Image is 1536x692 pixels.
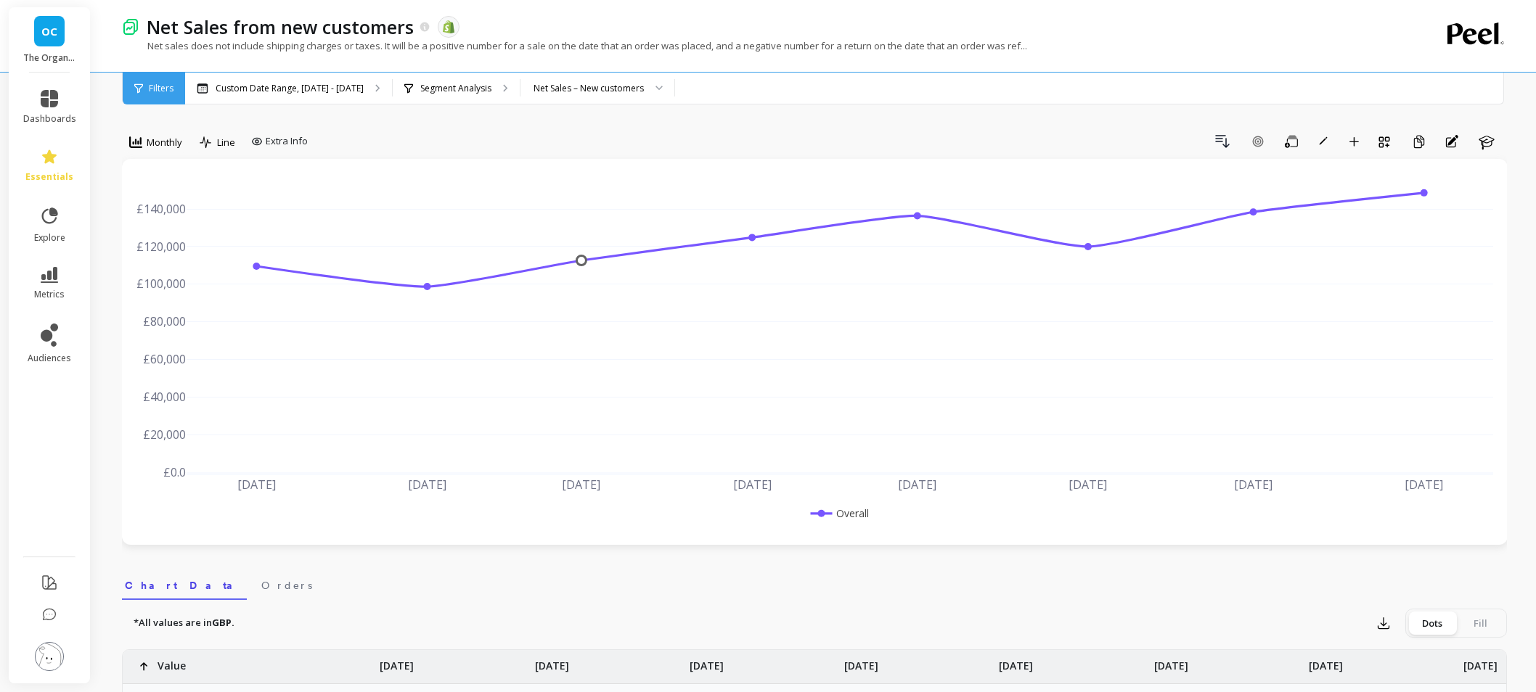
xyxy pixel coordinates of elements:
div: Fill [1456,611,1504,635]
p: [DATE] [690,650,724,673]
span: Orders [261,578,312,593]
span: metrics [34,289,65,300]
p: Value [158,650,186,673]
strong: GBP. [212,616,234,629]
span: Line [217,136,235,149]
p: The Organic Protein Company [23,52,76,64]
p: [DATE] [999,650,1033,673]
p: *All values are in [134,616,234,630]
span: Chart Data [125,578,244,593]
img: profile picture [35,642,64,671]
div: Net Sales – New customers [534,81,644,95]
span: audiences [28,353,71,364]
span: Extra Info [266,134,308,149]
p: [DATE] [1309,650,1343,673]
p: [DATE] [1154,650,1188,673]
nav: Tabs [122,567,1507,600]
img: header icon [122,18,139,36]
div: Dots [1408,611,1456,635]
p: Custom Date Range, [DATE] - [DATE] [216,83,364,94]
p: [DATE] [1463,650,1498,673]
p: [DATE] [380,650,414,673]
img: api.shopify.svg [442,20,455,33]
p: [DATE] [844,650,878,673]
span: OC [41,23,57,40]
span: explore [34,232,65,244]
p: [DATE] [535,650,569,673]
p: Net Sales from new customers [147,15,414,39]
span: Monthly [147,136,182,149]
p: Segment Analysis [420,83,491,94]
span: essentials [25,171,73,183]
span: dashboards [23,113,76,125]
span: Filters [149,83,173,94]
p: Net sales does not include shipping charges or taxes. It will be a positive number for a sale on ... [122,39,1027,52]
